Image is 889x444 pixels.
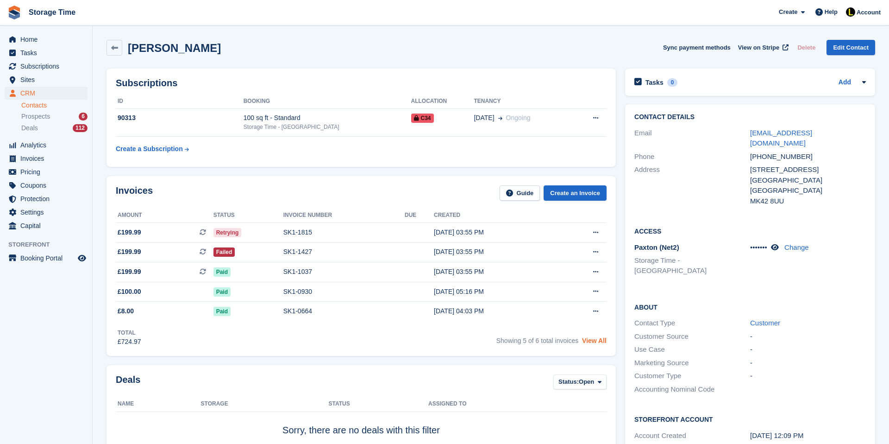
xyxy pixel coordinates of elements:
button: Sync payment methods [663,40,731,55]
h2: Subscriptions [116,78,607,89]
a: View on Stripe [734,40,790,55]
h2: About [634,302,866,311]
div: SK1-1815 [283,228,405,237]
div: SK1-1427 [283,247,405,257]
img: Laaibah Sarwar [846,7,855,17]
span: Invoices [20,152,76,165]
th: ID [116,94,244,109]
div: [GEOGRAPHIC_DATA] [750,185,866,196]
div: Storage Time - [GEOGRAPHIC_DATA] [244,123,411,131]
span: Failed [213,247,235,257]
a: menu [5,206,88,219]
div: [PHONE_NUMBER] [750,152,866,162]
th: Status [213,208,283,223]
span: Settings [20,206,76,219]
span: ••••••• [750,243,767,251]
span: Prospects [21,112,50,121]
a: Edit Contact [826,40,875,55]
span: CRM [20,87,76,100]
a: View All [582,337,607,344]
span: Paid [213,307,231,316]
span: Sites [20,73,76,86]
span: View on Stripe [738,43,779,52]
h2: Deals [116,374,140,392]
span: Help [825,7,838,17]
div: 112 [73,124,88,132]
span: Account [857,8,881,17]
th: Due [405,208,434,223]
span: £199.99 [118,228,141,237]
div: Marketing Source [634,358,750,368]
a: menu [5,46,88,59]
a: menu [5,152,88,165]
span: £8.00 [118,306,134,316]
span: Analytics [20,139,76,152]
th: Storage [201,397,329,412]
div: SK1-0930 [283,287,405,297]
th: Amount [116,208,213,223]
span: Coupons [20,179,76,192]
a: menu [5,87,88,100]
a: menu [5,192,88,205]
span: [DATE] [474,113,494,123]
div: - [750,371,866,381]
span: Retrying [213,228,242,237]
th: Created [434,208,558,223]
a: Contacts [21,101,88,110]
span: Showing 5 of 6 total invoices [496,337,578,344]
a: Preview store [76,253,88,264]
a: Storage Time [25,5,79,20]
span: Tasks [20,46,76,59]
th: Tenancy [474,94,572,109]
div: Total [118,329,141,337]
span: Create [779,7,797,17]
div: £724.97 [118,337,141,347]
div: - [750,358,866,368]
div: [GEOGRAPHIC_DATA] [750,175,866,186]
div: [DATE] 12:09 PM [750,431,866,441]
a: Prospects 6 [21,112,88,121]
h2: Storefront Account [634,414,866,424]
img: stora-icon-8386f47178a22dfd0bd8f6a31ec36ba5ce8667c1dd55bd0f319d3a0aa187defe.svg [7,6,21,19]
div: Address [634,165,750,206]
h2: Invoices [116,185,153,201]
div: [DATE] 04:03 PM [434,306,558,316]
div: Customer Type [634,371,750,381]
th: Allocation [411,94,474,109]
button: Status: Open [553,374,607,390]
a: Create an Invoice [544,185,607,201]
div: 90313 [116,113,244,123]
span: C34 [411,114,434,123]
div: Contact Type [634,318,750,329]
div: [DATE] 03:55 PM [434,247,558,257]
h2: [PERSON_NAME] [128,42,221,54]
div: Account Created [634,431,750,441]
span: Protection [20,192,76,205]
div: [DATE] 05:16 PM [434,287,558,297]
div: - [750,344,866,355]
th: Name [116,397,201,412]
a: Deals 112 [21,123,88,133]
div: 6 [79,113,88,121]
span: Capital [20,219,76,232]
div: MK42 8UU [750,196,866,207]
h2: Contact Details [634,114,866,121]
span: Sorry, there are no deals with this filter [282,425,440,435]
div: 100 sq ft - Standard [244,113,411,123]
div: Phone [634,152,750,162]
div: SK1-1037 [283,267,405,277]
a: Customer [750,319,780,327]
th: Invoice number [283,208,405,223]
span: Home [20,33,76,46]
span: Deals [21,124,38,133]
div: Create a Subscription [116,144,183,154]
button: Delete [794,40,819,55]
span: Ongoing [506,114,531,121]
span: Paid [213,267,231,277]
th: Status [328,397,428,412]
a: menu [5,73,88,86]
span: Status: [558,377,579,387]
h2: Tasks [645,78,664,87]
div: [STREET_ADDRESS] [750,165,866,175]
div: Customer Source [634,331,750,342]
